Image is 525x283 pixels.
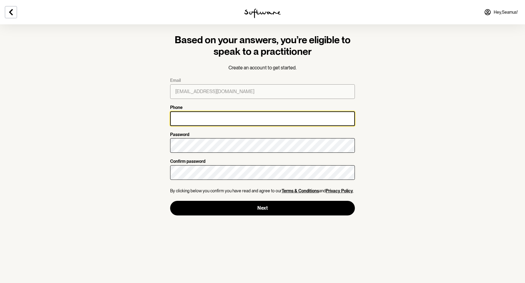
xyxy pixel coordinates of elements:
p: Create an account to get started. [170,65,355,71]
p: Email [170,78,181,83]
h3: Based on your answers, you’re eligible to speak to a practitioner [170,34,355,58]
button: Next [170,201,355,215]
p: Password [170,132,189,137]
img: software logo [244,9,281,18]
span: Hey, Seamus ! [494,10,518,15]
a: Terms & Conditions [282,188,319,193]
p: Phone [170,105,183,110]
a: Hey,Seamus! [480,5,521,19]
p: Confirm password [170,159,205,164]
a: Privacy Policy [326,188,353,193]
p: By clicking below you confirm you have read and agree to our and . [170,188,355,194]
